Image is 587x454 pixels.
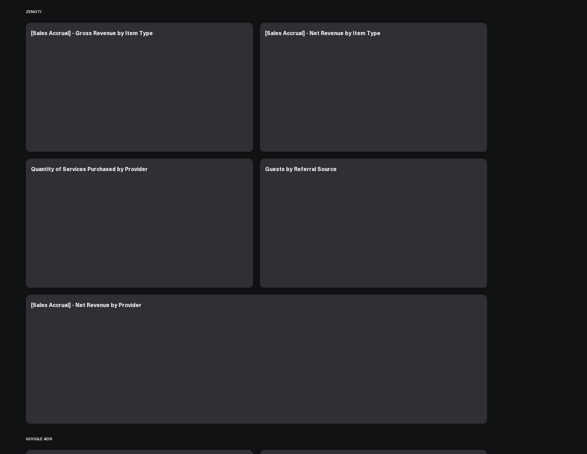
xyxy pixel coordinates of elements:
div: Guests by Referral Source [265,165,337,172]
div: Zenoti [26,3,41,19]
div: [Sales Accrual] - Net Revenue by Provider [31,301,141,308]
div: Quantity of Services Purchased by Provider [31,165,148,172]
div: [Sales Accrual] - Gross Revenue by Item Type [31,29,153,36]
div: Google Ads [26,431,52,446]
div: [Sales Accrual] - Net Revenue by Item Type [265,29,380,36]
